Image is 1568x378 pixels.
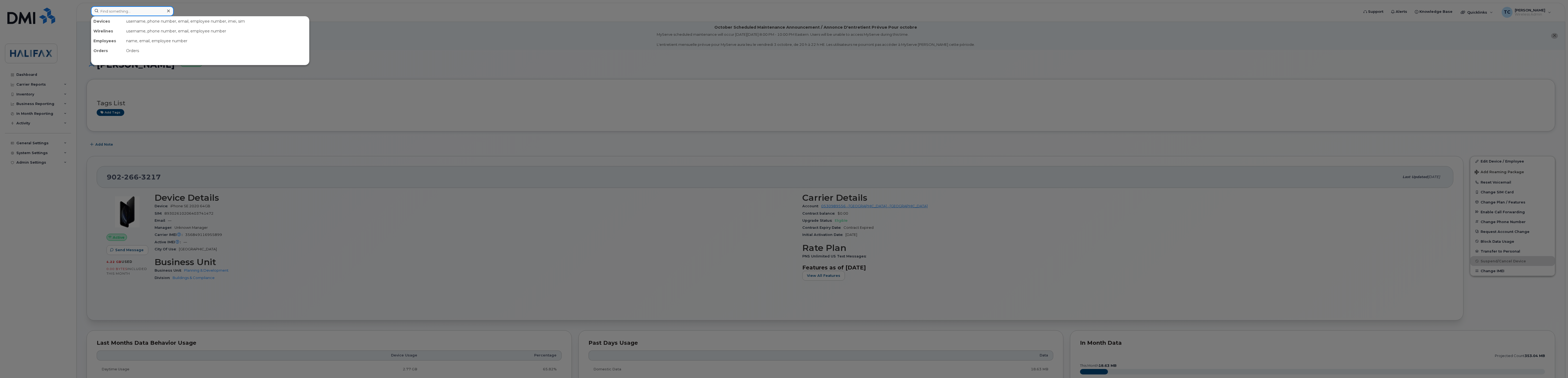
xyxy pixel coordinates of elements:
div: username, phone number, email, employee number, imei, sim [124,16,309,26]
div: username, phone number, email, employee number [124,26,309,36]
div: Wirelines [91,26,124,36]
div: Devices [91,16,124,26]
div: Orders [124,46,309,56]
iframe: Messenger Launcher [1544,354,1564,374]
div: Orders [91,46,124,56]
div: name, email, employee number [124,36,309,46]
div: Employees [91,36,124,46]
